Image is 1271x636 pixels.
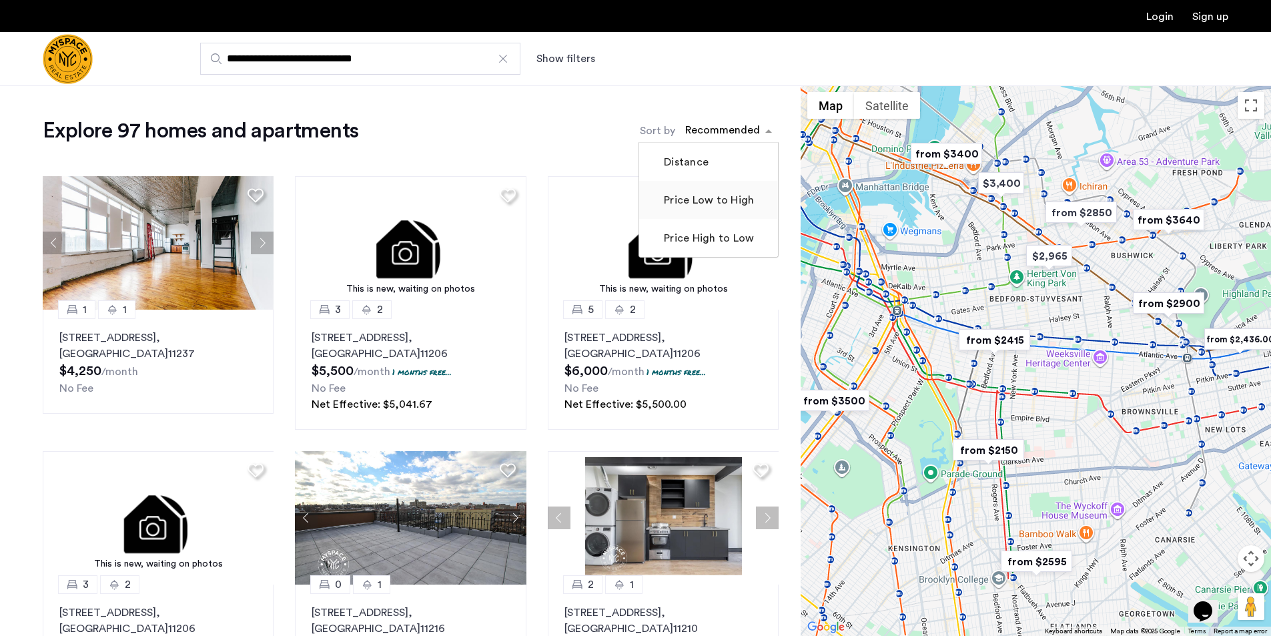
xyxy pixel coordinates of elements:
[947,435,1029,465] div: from $2150
[536,51,595,67] button: Show or hide filters
[683,122,760,141] div: Recommended
[59,330,257,362] p: [STREET_ADDRESS] 11237
[312,399,432,410] span: Net Effective: $5,041.67
[1146,11,1174,22] a: Login
[548,507,570,529] button: Previous apartment
[295,310,526,430] a: 32[STREET_ADDRESS], [GEOGRAPHIC_DATA]112061 months free...No FeeNet Effective: $5,041.67
[804,619,848,636] img: Google
[1238,92,1264,119] button: Toggle fullscreen view
[295,176,526,310] img: 3.gif
[1214,627,1267,636] a: Report a map error
[43,310,274,414] a: 11[STREET_ADDRESS], [GEOGRAPHIC_DATA]11237No Fee
[43,451,274,585] a: This is new, waiting on photos
[295,176,526,310] a: This is new, waiting on photos
[554,282,773,296] div: This is new, waiting on photos
[354,366,390,377] sub: /month
[804,619,848,636] a: Open this area in Google Maps (opens a new window)
[392,366,452,378] p: 1 months free...
[564,383,598,394] span: No Fee
[1128,288,1210,318] div: from $2900
[1040,198,1122,228] div: from $2850
[793,386,875,416] div: from $3500
[548,310,779,430] a: 52[STREET_ADDRESS], [GEOGRAPHIC_DATA]112061 months free...No FeeNet Effective: $5,500.00
[548,451,779,585] img: a8b926f1-9a91-4e5e-b036-feb4fe78ee5d_638695416322525001.jpeg
[377,302,383,318] span: 2
[43,34,93,84] a: Cazamio Logo
[43,176,274,310] img: 1990_638155450757330619.jpeg
[59,364,101,378] span: $4,250
[608,366,645,377] sub: /month
[200,43,520,75] input: Apartment Search
[312,330,509,362] p: [STREET_ADDRESS] 11206
[588,577,594,593] span: 2
[973,168,1029,198] div: $3,400
[378,577,382,593] span: 1
[1188,583,1231,623] iframe: chat widget
[661,192,754,208] label: Price Low to High
[548,176,779,310] a: This is new, waiting on photos
[49,557,268,571] div: This is new, waiting on photos
[679,119,779,143] ng-select: sort-apartment
[661,230,754,246] label: Price High to Low
[1110,628,1180,635] span: Map data ©2025 Google
[953,325,1035,355] div: from $2415
[335,577,342,593] span: 0
[756,507,779,529] button: Next apartment
[504,507,526,529] button: Next apartment
[588,302,594,318] span: 5
[125,577,131,593] span: 2
[630,577,634,593] span: 1
[43,451,274,585] img: 3.gif
[630,302,636,318] span: 2
[335,302,341,318] span: 3
[995,547,1078,577] div: from $2595
[647,366,706,378] p: 1 months free...
[548,176,779,310] img: 3.gif
[1045,627,1102,636] button: Keyboard shortcuts
[101,366,138,377] sub: /month
[905,139,987,169] div: from $3400
[564,330,762,362] p: [STREET_ADDRESS] 11206
[1238,593,1264,620] button: Drag Pegman onto the map to open Street View
[83,577,89,593] span: 3
[807,92,854,119] button: Show street map
[1188,627,1206,636] a: Terms (opens in new tab)
[661,154,709,170] label: Distance
[295,451,526,585] img: 1996_638270313702258605.png
[1192,11,1228,22] a: Registration
[639,142,779,258] ng-dropdown-panel: Options list
[1128,205,1210,235] div: from $3640
[43,232,65,254] button: Previous apartment
[43,34,93,84] img: logo
[1238,545,1264,572] button: Map camera controls
[251,232,274,254] button: Next apartment
[295,507,318,529] button: Previous apartment
[312,364,354,378] span: $5,500
[59,383,93,394] span: No Fee
[1021,241,1078,271] div: $2,965
[312,383,346,394] span: No Fee
[854,92,920,119] button: Show satellite imagery
[83,302,87,318] span: 1
[43,117,358,144] h1: Explore 97 homes and apartments
[564,399,687,410] span: Net Effective: $5,500.00
[564,364,608,378] span: $6,000
[640,123,675,139] label: Sort by
[302,282,520,296] div: This is new, waiting on photos
[123,302,127,318] span: 1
